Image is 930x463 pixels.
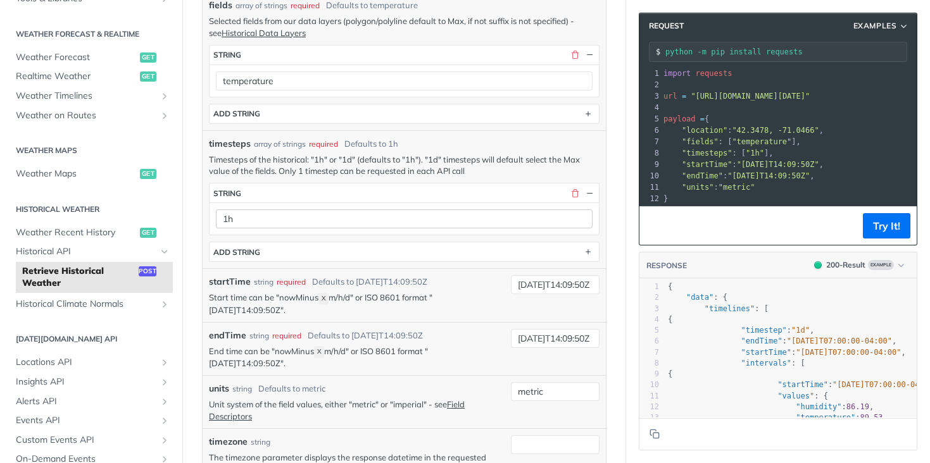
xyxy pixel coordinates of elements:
[584,187,595,199] button: Hide
[663,126,824,135] span: : ,
[646,424,663,443] button: Copy to clipboard
[9,353,173,372] a: Locations APIShow subpages for Locations API
[213,188,241,198] div: string
[160,91,170,101] button: Show subpages for Weather Timelines
[210,104,599,123] button: ADD string
[9,373,173,392] a: Insights APIShow subpages for Insights API
[16,395,156,408] span: Alerts API
[639,113,661,125] div: 5
[663,69,691,78] span: import
[705,304,755,313] span: "timelines"
[668,282,672,291] span: {
[213,50,241,59] div: string
[9,28,173,40] h2: Weather Forecast & realtime
[322,294,326,303] span: X
[700,114,705,123] span: =
[272,330,301,342] div: required
[846,402,869,411] span: 86.19
[639,136,661,147] div: 7
[139,266,156,276] span: post
[639,147,661,159] div: 8
[732,126,819,135] span: "42.3478, -71.0466"
[639,79,661,90] div: 2
[868,260,894,270] span: Example
[16,109,156,122] span: Weather on Routes
[796,348,901,357] span: "[DATE]T07:00:00-04:00"
[639,204,661,216] div: 13
[853,20,897,32] span: Examples
[277,276,306,288] div: required
[569,49,581,61] button: Delete
[9,392,173,411] a: Alerts APIShow subpages for Alerts API
[210,46,599,65] button: string
[16,245,156,258] span: Historical API
[639,347,659,358] div: 7
[160,397,170,407] button: Show subpages for Alerts API
[663,194,668,203] span: }
[254,276,273,288] div: string
[814,261,822,269] span: 200
[160,299,170,309] button: Show subpages for Historical Climate Normals
[663,92,677,101] span: url
[209,329,246,342] label: endTime
[209,382,229,395] label: units
[140,169,156,179] span: get
[344,138,398,151] div: Defaults to 1h
[719,183,755,192] span: "metric"
[663,160,824,169] span: : ,
[639,102,661,113] div: 4
[668,413,888,422] span: : ,
[16,70,137,83] span: Realtime Weather
[9,48,173,67] a: Weather Forecastget
[312,276,427,288] div: Defaults to [DATE]T14:09:50Z
[727,171,810,180] span: "[DATE]T14:09:50Z"
[639,358,659,369] div: 8
[686,293,713,302] span: "data"
[663,149,774,157] span: : [ ],
[646,259,688,272] button: RESPONSE
[663,137,801,146] span: : [ ],
[741,348,791,357] span: "startTime"
[9,87,173,106] a: Weather TimelinesShow subpages for Weather Timelines
[791,326,810,335] span: "1d"
[16,414,156,427] span: Events API
[826,259,865,271] div: 200 - Result
[639,380,659,390] div: 10
[209,345,505,369] p: End time can be "nowMinus m/h/d" or ISO 8601 format "[DATE]T14:09:50Z".
[682,126,727,135] span: "location"
[213,109,260,118] div: ADD string
[213,247,260,257] div: ADD string
[209,154,600,176] p: Timesteps of the historical: "1h" or "1d" (defaults to "1h"). "1d" timesteps will default select ...
[808,259,910,271] button: 200200-ResultExample
[860,413,883,422] span: 89.53
[254,139,306,150] div: array of strings
[209,275,251,288] label: startTime
[741,326,787,335] span: "timestep"
[639,391,659,402] div: 11
[663,183,755,192] span: :
[22,265,135,290] span: Retrieve Historical Weather
[309,139,338,150] div: required
[643,20,684,32] span: Request
[251,436,270,448] div: string
[140,228,156,238] span: get
[16,262,173,293] a: Retrieve Historical Weatherpost
[9,295,173,314] a: Historical Climate NormalsShow subpages for Historical Climate Normals
[682,183,714,192] span: "units"
[668,304,769,313] span: : [
[9,242,173,261] a: Historical APIHide subpages for Historical API
[16,168,137,180] span: Weather Maps
[639,369,659,380] div: 9
[696,69,732,78] span: requests
[732,137,791,146] span: "temperature"
[639,304,659,314] div: 3
[16,51,137,64] span: Weather Forecast
[210,242,599,261] button: ADD string
[209,137,251,151] span: timesteps
[16,226,137,239] span: Weather Recent History
[569,187,581,199] button: Delete
[741,336,782,345] span: "endTime"
[639,281,659,292] div: 1
[9,164,173,183] a: Weather Mapsget
[210,183,599,202] button: string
